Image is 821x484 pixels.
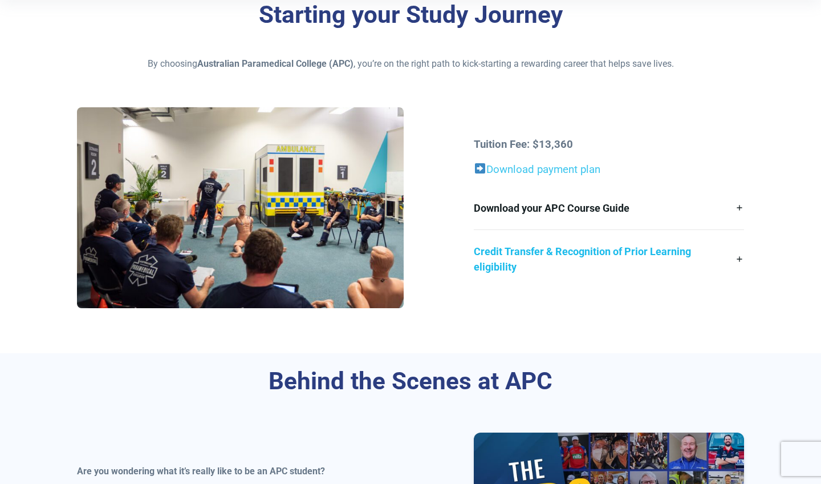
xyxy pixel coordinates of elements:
a: Download your APC Course Guide [474,187,743,229]
strong: Are you wondering what it’s really like to be an APC student? [77,466,325,477]
a: Download payment plan [486,163,600,176]
img: ➡️ [475,163,486,174]
strong: Australian Paramedical College (APC) [197,58,353,69]
strong: Tuition Fee: $13,360 [474,138,573,151]
p: By choosing , you’re on the right path to kick-starting a rewarding career that helps save lives. [77,57,744,71]
h3: Starting your Study Journey [77,1,744,30]
a: Credit Transfer & Recognition of Prior Learning eligibility [474,230,743,288]
h3: Behind the Scenes at APC [77,367,744,396]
